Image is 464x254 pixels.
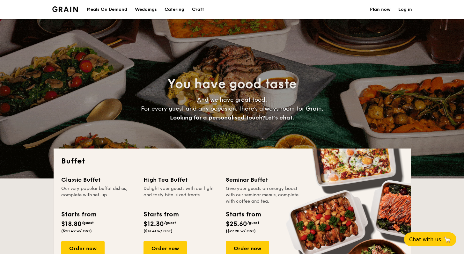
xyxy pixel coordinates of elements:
span: ($13.41 w/ GST) [144,229,173,233]
span: $12.30 [144,220,164,228]
div: Give your guests an energy boost with our seminar menus, complete with coffee and tea. [226,185,300,205]
div: Classic Buffet [61,175,136,184]
div: Starts from [144,210,178,219]
span: $18.80 [61,220,82,228]
div: Starts from [61,210,96,219]
div: Starts from [226,210,261,219]
span: Let's chat. [265,114,294,121]
span: /guest [247,221,259,225]
span: Looking for a personalised touch? [170,114,265,121]
img: Grain [52,6,78,12]
span: /guest [82,221,94,225]
span: $25.60 [226,220,247,228]
span: ($27.90 w/ GST) [226,229,256,233]
span: You have good taste [167,76,297,92]
span: And we have great food. For every guest and any occasion, there’s always room for Grain. [141,96,323,121]
a: Logotype [52,6,78,12]
button: Chat with us🦙 [404,232,456,246]
div: Our very popular buffet dishes, complete with set-up. [61,185,136,205]
span: ($20.49 w/ GST) [61,229,92,233]
span: /guest [164,221,176,225]
div: Delight your guests with our light and tasty bite-sized treats. [144,185,218,205]
span: 🦙 [444,236,451,243]
h2: Buffet [61,156,403,166]
span: Chat with us [409,236,441,243]
div: High Tea Buffet [144,175,218,184]
div: Seminar Buffet [226,175,300,184]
